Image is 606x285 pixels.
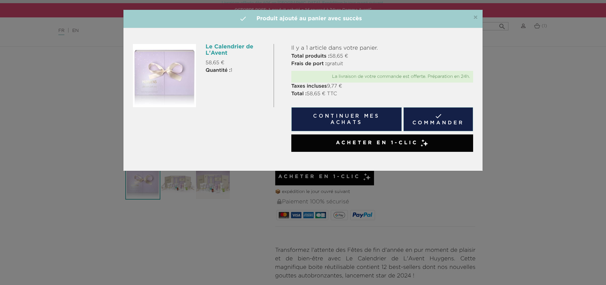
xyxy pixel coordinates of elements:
p: 58,65 € TTC [291,90,473,98]
button: Close [473,14,478,22]
span: × [473,14,478,22]
div: La livraison de votre commande est offerte. Préparation en 24h. [294,74,470,79]
h6: Le Calendrier de L'Avent [205,44,269,57]
strong: Total : [291,91,307,96]
strong: Taxes incluses [291,84,327,89]
strong: Total produits : [291,54,330,59]
p: 9,77 € [291,83,473,90]
p: 1 [205,67,269,74]
strong: Quantité : [205,68,230,73]
strong: Frais de port : [291,61,327,66]
p: gratuit [291,60,473,68]
a: Commander [403,107,473,131]
h4: Produit ajouté au panier avec succès [128,15,478,23]
img: Le Calendrier de L'Avent [133,44,196,107]
button: Continuer mes achats [291,107,402,131]
i:  [239,15,247,22]
p: Il y a 1 article dans votre panier. [291,44,473,53]
p: 58,65 € [205,59,269,67]
p: 58,65 € [291,53,473,60]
